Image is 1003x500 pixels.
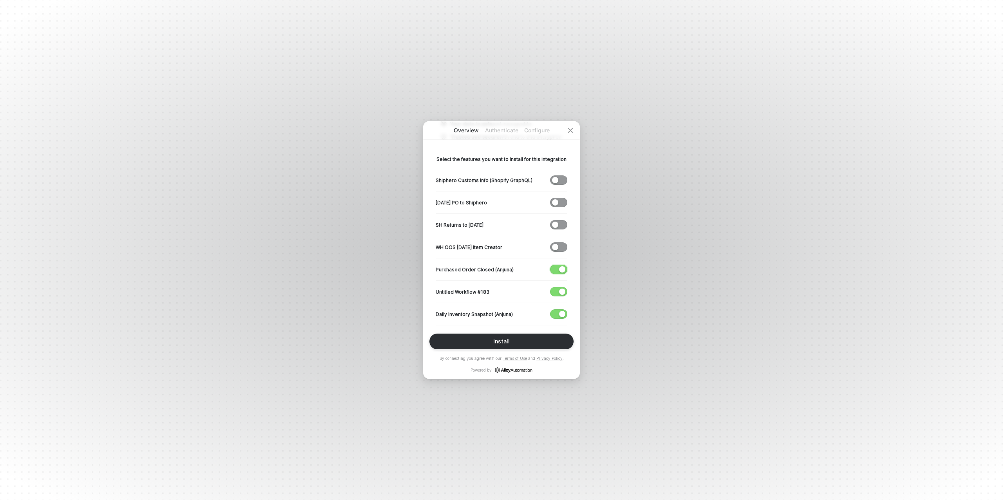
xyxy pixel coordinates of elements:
div: Install [493,338,510,345]
p: Overview [449,126,484,134]
a: icon-success [495,367,532,373]
a: Terms of Use [503,356,527,361]
a: Privacy Policy [536,356,563,361]
button: Install [429,334,574,349]
p: Powered by [471,367,532,373]
p: Daily Inventory Snapshot (Anjuna) [436,311,513,318]
p: [DATE] PO to Shiphero [436,199,487,206]
p: SH Returns to [DATE] [436,222,483,228]
p: Configure [519,126,554,134]
p: By connecting you agree with our and . [440,356,564,361]
p: Untitled Workflow #183 [436,289,489,295]
span: icon-close [567,127,574,134]
p: WH OOS [DATE] Item Creator [436,244,502,251]
p: Select the features you want to install for this integration [436,156,567,162]
p: Authenticate [484,126,519,134]
p: Purchased Order Closed (Anjuna) [436,266,514,273]
p: Shiphero Customs Info (Shopify GraphQL) [436,177,532,184]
